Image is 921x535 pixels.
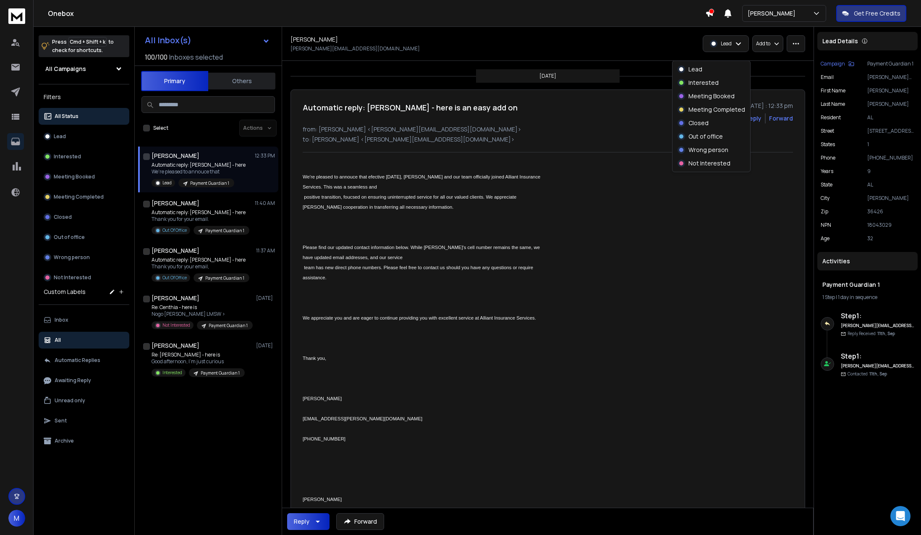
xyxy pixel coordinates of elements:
[152,168,246,175] p: We're pleased to annouce that
[867,195,914,202] p: [PERSON_NAME]
[190,180,229,186] p: Payment Guardian 1
[162,180,172,186] p: Lead
[838,294,877,301] span: 1 day in sequence
[822,294,835,301] span: 1 Step
[867,141,914,148] p: 1
[45,65,86,73] h1: All Campaigns
[54,274,91,281] p: Not Interested
[153,125,168,131] label: Select
[141,71,208,91] button: Primary
[821,87,845,94] p: First Name
[152,199,199,207] h1: [PERSON_NAME]
[869,371,887,377] span: 11th, Sep
[201,370,240,376] p: Payment Guardian 1
[867,155,914,161] p: [PHONE_NUMBER]
[162,322,190,328] p: Not Interested
[877,330,895,336] span: 11th, Sep
[54,214,72,220] p: Closed
[756,40,770,47] p: Add to
[688,79,719,87] p: Interested
[867,87,914,94] p: [PERSON_NAME]
[54,254,90,261] p: Wrong person
[39,91,129,103] h3: Filters
[688,159,730,168] p: Not Interested
[854,9,900,18] p: Get Free Credits
[303,315,536,320] span: We appreciate you and are eager to continue providing you with excellent service at Alliant Insur...
[848,330,895,337] p: Reply Received
[744,102,793,110] p: [DATE] : 12:33 pm
[152,247,199,255] h1: [PERSON_NAME]
[539,73,556,79] p: [DATE]
[303,125,793,134] p: from: [PERSON_NAME] <[PERSON_NAME][EMAIL_ADDRESS][DOMAIN_NAME]>
[867,168,914,175] p: 9
[303,245,541,280] span: Please find our updated contact information below. While [PERSON_NAME]'s cell number remains the ...
[303,497,342,502] span: [PERSON_NAME]
[303,436,345,441] span: [PHONE_NUMBER]
[255,200,275,207] p: 11:40 AM
[169,52,223,62] h3: Inboxes selected
[152,304,252,311] p: Re: Centhia - here is
[54,234,85,241] p: Out of office
[68,37,107,47] span: Cmd + Shift + k
[821,60,845,67] p: Campaign
[52,38,114,55] p: Press to check for shortcuts.
[256,342,275,349] p: [DATE]
[821,235,829,242] p: Age
[152,311,252,317] p: Nogo [PERSON_NAME] LMSW >
[867,74,914,81] p: [PERSON_NAME][EMAIL_ADDRESS][DOMAIN_NAME]
[48,8,705,18] h1: Onebox
[44,288,86,296] h3: Custom Labels
[688,146,728,154] p: Wrong person
[209,323,248,329] p: Payment Guardian 1
[303,174,542,210] span: We're pleased to annouce that efective [DATE], [PERSON_NAME] and our team officially joined Allia...
[290,35,338,44] h1: [PERSON_NAME]
[821,141,835,148] p: States
[145,36,191,45] h1: All Inbox(s)
[867,181,914,188] p: AL
[688,92,735,100] p: Meeting Booked
[152,358,245,365] p: Good afternoon, I’m just curious
[162,370,182,376] p: Interested
[205,275,244,281] p: Payment Guardian 1
[152,216,249,223] p: Thank you for your email.
[867,101,914,108] p: [PERSON_NAME]
[890,506,911,526] div: Open Intercom Messenger
[255,152,275,159] p: 12:33 PM
[303,135,793,144] p: to: [PERSON_NAME] <[PERSON_NAME][EMAIL_ADDRESS][DOMAIN_NAME]>
[55,357,100,364] p: Automatic Replies
[54,194,104,200] p: Meeting Completed
[152,341,199,350] h1: [PERSON_NAME]
[841,311,914,321] h6: Step 1 :
[303,396,342,401] span: [PERSON_NAME]
[821,74,834,81] p: Email
[822,281,913,289] h1: Payment Guardian 1
[152,152,199,160] h1: [PERSON_NAME]
[152,209,249,216] p: Automatic reply: [PERSON_NAME] - here
[821,181,832,188] p: State
[688,105,745,114] p: Meeting Completed
[867,60,914,67] p: Payment Guardian 1
[8,510,25,527] span: M
[256,295,275,302] p: [DATE]
[55,438,74,444] p: Archive
[821,222,831,228] p: NPN
[821,101,845,108] p: Last Name
[8,8,25,24] img: logo
[303,416,422,421] span: [EMAIL_ADDRESS][PERSON_NAME][DOMAIN_NAME]
[867,114,914,121] p: AL
[822,37,858,45] p: Lead Details
[817,252,918,270] div: Activities
[294,517,309,526] div: Reply
[688,132,723,141] p: Out of office
[841,323,914,329] h6: [PERSON_NAME][EMAIL_ADDRESS][DOMAIN_NAME]
[721,40,732,47] p: Lead
[303,102,518,113] h1: Automatic reply: [PERSON_NAME] - here is an easy add on
[152,162,246,168] p: Automatic reply: [PERSON_NAME] - here
[867,222,914,228] p: 18043029
[821,128,834,134] p: Street
[769,114,793,123] div: Forward
[55,417,67,424] p: Sent
[336,513,384,530] button: Forward
[688,65,702,73] p: Lead
[54,173,95,180] p: Meeting Booked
